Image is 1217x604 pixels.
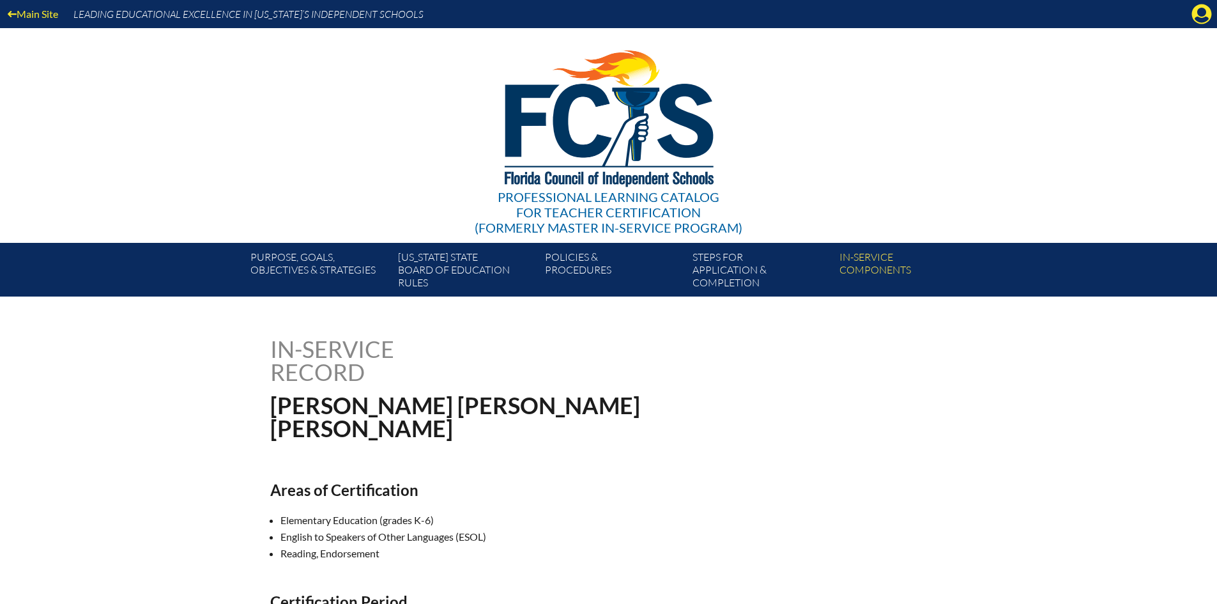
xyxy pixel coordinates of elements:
span: for Teacher Certification [516,205,701,220]
li: Reading, Endorsement [280,545,730,562]
h1: [PERSON_NAME] [PERSON_NAME] [PERSON_NAME] [270,394,690,440]
a: [US_STATE] StateBoard of Education rules [393,248,540,297]
a: Professional Learning Catalog for Teacher Certification(formerly Master In-service Program) [470,26,747,238]
svg: Manage account [1191,4,1212,24]
h2: Areas of Certification [270,481,720,499]
a: Policies &Procedures [540,248,687,297]
img: FCISlogo221.eps [477,28,740,203]
a: In-servicecomponents [834,248,981,297]
a: Purpose, goals,objectives & strategies [245,248,392,297]
a: Steps forapplication & completion [687,248,834,297]
a: Main Site [3,5,63,22]
h1: In-service record [270,337,528,383]
li: English to Speakers of Other Languages (ESOL) [280,529,730,545]
li: Elementary Education (grades K-6) [280,512,730,529]
div: Professional Learning Catalog (formerly Master In-service Program) [475,189,742,235]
